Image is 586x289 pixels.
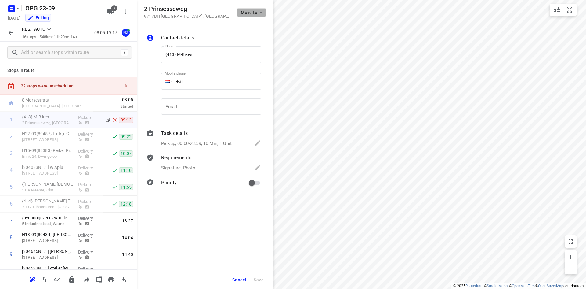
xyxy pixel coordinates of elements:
span: Share route [81,276,93,282]
p: Delivery [78,215,101,221]
p: RE 2 - AUTO [22,26,45,32]
svg: Edit [254,139,261,147]
div: 7 [10,218,13,224]
p: 9717BH [GEOGRAPHIC_DATA] , [GEOGRAPHIC_DATA] [144,14,230,19]
span: Print route [105,276,117,282]
p: {414} Hein van Langen Tweewielers [22,198,73,204]
span: Download route [117,276,129,282]
div: 10 [9,268,14,274]
div: 8 [10,235,13,240]
p: {jasper bisschop} is fordink olst bv [22,181,73,187]
p: [304592NL.1] Atelier Yvon van Wordr [22,265,73,271]
p: Started [93,103,133,109]
h5: 2 Prinsesseweg [144,6,230,13]
span: 12:18 [119,201,133,207]
a: OpenMapTiles [512,284,535,288]
div: Netherlands: + 31 [161,73,173,90]
button: Map settings [551,4,563,16]
div: 3 [10,150,13,156]
svg: Done [112,134,118,140]
div: 2 [10,134,13,139]
p: 7 T.G. Gibsonstraat, Deventer [22,204,73,210]
svg: Edit [254,164,261,171]
p: [STREET_ADDRESS] [22,137,73,143]
p: Task details [161,130,188,137]
p: Delivery [78,266,101,272]
p: [STREET_ADDRESS] [22,170,73,176]
button: NZ [120,27,132,39]
p: 2 Prinsesseweg, Groningen [22,120,73,126]
p: Delivery [78,249,101,255]
a: OpenStreetMap [538,284,563,288]
div: 9 [10,251,13,257]
div: RequirementsSignature, Photo [146,154,261,172]
p: Requirements [161,154,191,161]
p: H18-09{89434} Bart van Megen Tweewielers [22,232,73,238]
p: [STREET_ADDRESS] [22,254,73,261]
div: Task detailsPickup, 00:00-23:59, 10 Min, 1 Unit [146,130,261,148]
span: 15:02 [122,268,133,274]
span: 14:04 [122,235,133,241]
div: small contained button group [550,4,577,16]
p: 5 Industriestraat, Wamel [22,221,73,227]
p: Brink 24, Dwingeloo [22,154,73,160]
span: Sort by time window [51,276,63,282]
p: Priority [161,179,177,187]
button: Cancel [230,274,249,285]
p: Delivery [78,232,101,238]
span: 3 [111,5,117,11]
p: Pickup [78,182,101,188]
div: Editing [27,15,49,21]
p: Pickup [78,198,101,205]
a: Routetitan [465,284,483,288]
li: © 2025 , © , © © contributors [453,284,584,288]
svg: Done [112,201,118,207]
p: [GEOGRAPHIC_DATA], [GEOGRAPHIC_DATA] [22,103,85,109]
p: {pvchoogeveen} van tiem elektro [22,215,73,221]
input: Add or search stops within route [21,48,121,57]
p: Stops in route [7,67,129,74]
div: 1 [10,117,13,123]
p: 16 stops • 548km • 11h20m • 14u [22,34,77,40]
div: Contact details [146,34,261,43]
input: 1 (702) 123-4567 [161,73,261,90]
div: 6 [10,201,13,207]
p: 8 Morsestraat [22,97,85,103]
svg: Skipped [112,117,118,123]
span: 09:12 [119,117,133,123]
svg: Done [112,167,118,173]
p: Delivery [78,165,101,171]
p: Groenestraat 175, Nijmegen [22,238,73,244]
p: Delivery [78,148,101,154]
p: 5 De Meente, Olst [22,187,73,193]
span: 14:40 [122,251,133,258]
span: Move to [241,10,263,15]
div: 4 [10,167,13,173]
p: H15-09{89383} Reiber Rijwielen [22,147,73,154]
span: Assigned to Nicky Zwiers [120,30,132,35]
button: More [119,6,131,18]
span: Print shipping labels [93,276,105,282]
div: 22 stops were unscheduled [21,83,120,88]
span: Reoptimize route [26,276,38,282]
p: {413} M-Bikes [22,114,73,120]
p: Pickup, 00:00-23:59, 10 Min, 1 Unit [161,140,232,147]
span: 11:55 [119,184,133,190]
p: 08:05-19:17 [94,30,120,36]
div: / [121,49,128,56]
label: Mobile phone [165,72,186,75]
span: Cancel [232,277,246,282]
span: 08:05 [93,97,133,103]
svg: Done [112,184,118,190]
button: Lock route [66,273,78,286]
button: 3 [104,6,117,18]
span: 10:07 [119,150,133,157]
h5: [DATE] [5,14,23,21]
span: 11:10 [119,167,133,173]
p: H22-09{89457} Fietsje Groningen (Dumo Fietsen) [22,131,73,137]
button: Fit zoom [563,4,576,16]
p: Signature, Photo [161,165,195,172]
a: Stadia Maps [487,284,508,288]
div: 5 [10,184,13,190]
svg: Done [112,150,118,157]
